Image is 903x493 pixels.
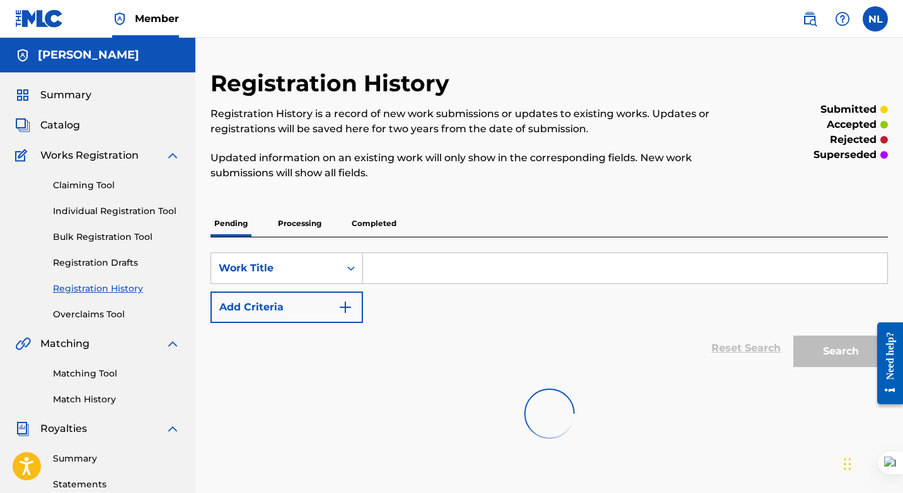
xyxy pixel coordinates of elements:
[210,106,732,137] p: Registration History is a record of new work submissions or updates to existing works. Updates or...
[868,313,903,414] iframe: Resource Center
[135,11,179,26] span: Member
[210,292,363,323] button: Add Criteria
[53,282,180,295] a: Registration History
[797,6,822,31] a: Public Search
[53,308,180,321] a: Overclaims Tool
[53,205,180,218] a: Individual Registration Tool
[524,388,575,439] img: preloader
[53,452,180,465] a: Summary
[15,336,31,351] img: Matching
[348,210,400,237] p: Completed
[15,118,30,133] img: Catalog
[40,148,139,163] span: Works Registration
[15,421,30,436] img: Royalties
[863,6,888,31] div: User Menu
[15,118,80,133] a: CatalogCatalog
[165,148,180,163] img: expand
[53,393,180,406] a: Match History
[802,11,817,26] img: search
[165,421,180,436] img: expand
[165,336,180,351] img: expand
[15,148,32,163] img: Works Registration
[840,433,903,493] iframe: Chat Widget
[210,252,888,373] form: Search Form
[40,118,80,133] span: Catalog
[53,367,180,380] a: Matching Tool
[40,421,87,436] span: Royalties
[53,179,180,192] a: Claiming Tool
[53,256,180,269] a: Registration Drafts
[814,147,877,162] p: superseded
[40,88,91,103] span: Summary
[15,88,30,103] img: Summary
[53,230,180,244] a: Bulk Registration Tool
[40,336,89,351] span: Matching
[210,210,251,237] p: Pending
[830,132,877,147] p: rejected
[219,261,332,276] div: Work Title
[830,6,855,31] div: Help
[827,117,877,132] p: accepted
[820,102,877,117] p: submitted
[210,150,732,181] p: Updated information on an existing work will only show in the corresponding fields. New work subm...
[274,210,325,237] p: Processing
[15,48,30,63] img: Accounts
[112,11,127,26] img: Top Rightsholder
[210,69,456,98] h2: Registration History
[53,478,180,491] a: Statements
[15,9,64,28] img: MLC Logo
[844,445,851,483] div: Drag
[38,48,139,62] h5: Nishawn Lee
[15,88,91,103] a: SummarySummary
[835,11,850,26] img: help
[338,300,353,315] img: 9d2ae6d4665cec9f34b9.svg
